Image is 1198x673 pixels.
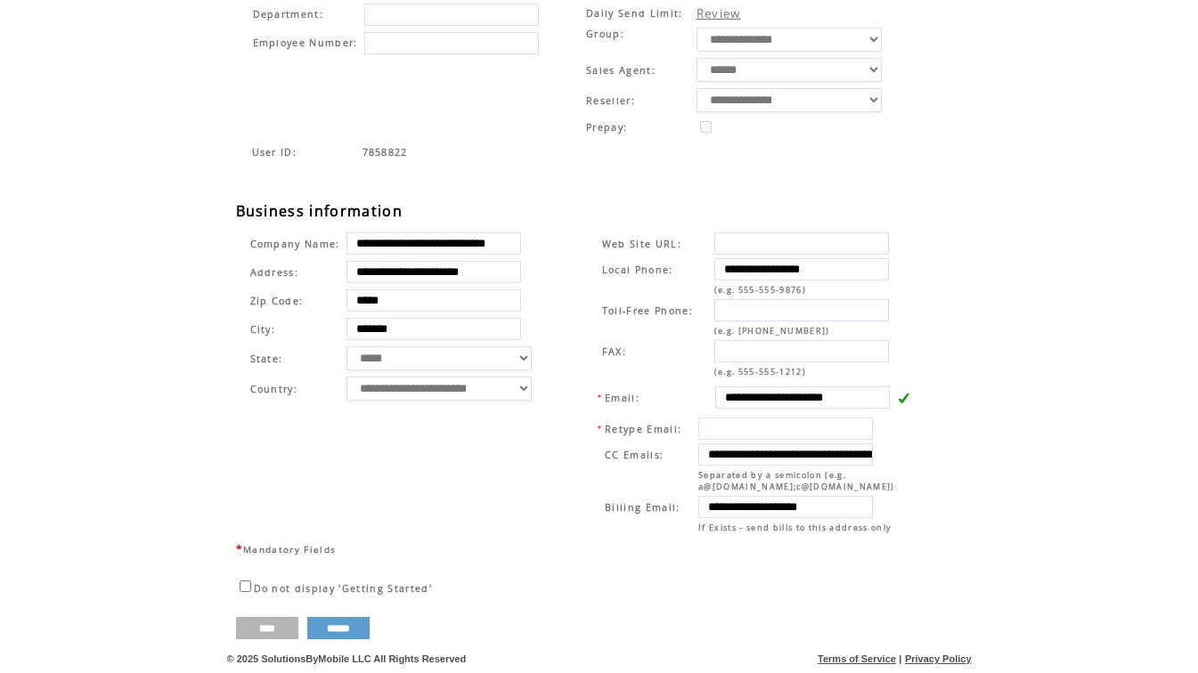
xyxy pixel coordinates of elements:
span: Indicates the agent code for sign up page with sales agent or reseller tracking code [363,146,408,158]
span: Reseller: [586,94,635,107]
span: Company Name: [250,238,340,250]
span: Email: [605,392,640,404]
span: Country: [250,383,298,395]
span: Mandatory Fields [243,543,336,555]
span: (e.g. 555-555-9876) [714,284,806,296]
span: FAX: [602,345,626,358]
span: (e.g. [PHONE_NUMBER]) [714,325,830,336]
span: City: [250,323,276,336]
span: Zip Code: [250,295,304,307]
span: Do not display 'Getting Started' [254,582,433,595]
img: v.gif [897,392,909,404]
span: Sales Agent: [586,64,656,77]
span: Retype Email: [605,423,681,435]
span: Department: [253,8,324,20]
span: Billing Email: [605,501,680,514]
span: State: [250,353,340,365]
span: Daily Send Limit: [586,7,683,20]
span: Local Phone: [602,264,673,276]
span: Separated by a semicolon (e.g. a@[DOMAIN_NAME];c@[DOMAIN_NAME]) [698,469,895,492]
span: CC Emails: [605,449,664,461]
a: Privacy Policy [905,653,972,664]
span: Indicates the agent code for sign up page with sales agent or reseller tracking code [252,146,297,158]
span: Group: [586,28,624,40]
span: Address: [250,266,299,279]
span: If Exists - send bills to this address only [698,522,892,533]
span: Toll-Free Phone: [602,304,693,317]
span: Employee Number: [253,36,358,49]
a: Terms of Service [818,653,896,664]
span: | [899,653,901,664]
span: © 2025 SolutionsByMobile LLC All Rights Reserved [227,653,467,664]
span: Prepay: [586,121,627,134]
span: Web Site URL: [602,238,681,250]
span: (e.g. 555-555-1212) [714,366,806,377]
a: Review [697,5,741,21]
span: Business information [236,201,403,221]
